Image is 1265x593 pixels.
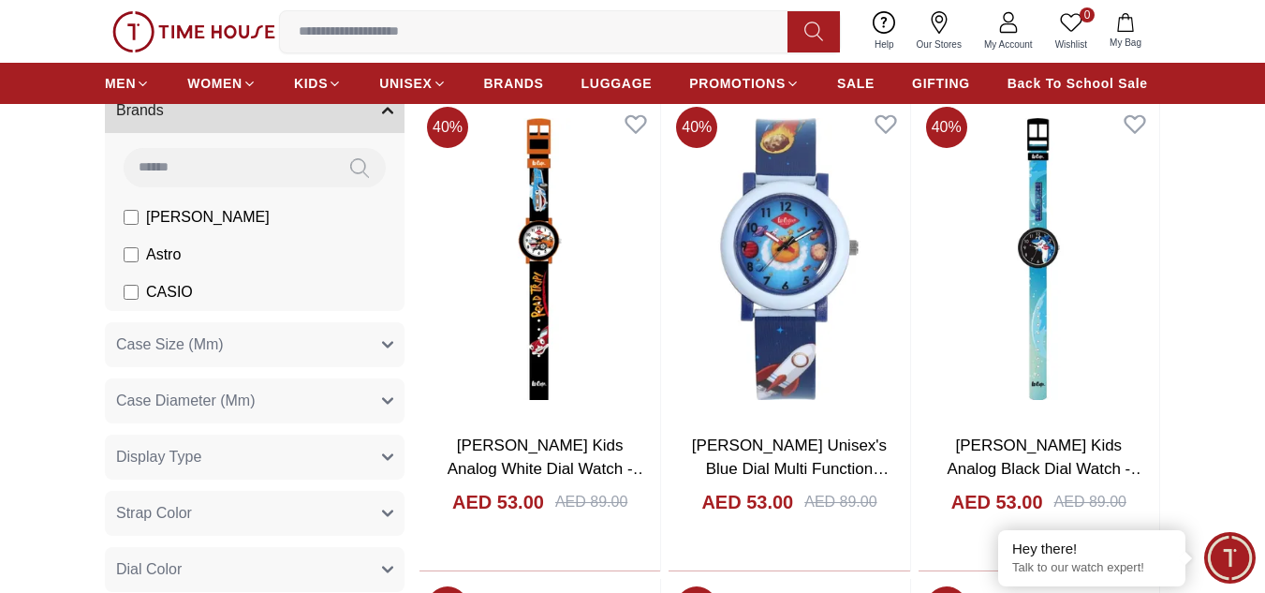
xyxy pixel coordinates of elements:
span: Brands [116,99,164,122]
span: [PERSON_NAME] [146,206,270,229]
span: BRANDS [484,74,544,93]
div: AED 89.00 [1054,491,1126,513]
span: My Account [977,37,1040,52]
a: GIFTING [912,67,970,100]
span: Wishlist [1048,37,1095,52]
img: Lee Cooper Unisex's Blue Dial Multi Function Watch - LC.K.2.999 [669,99,909,418]
span: My Bag [1102,36,1149,50]
img: Lee Cooper Kids Analog Black Dial Watch - LC.K.3.659 [919,99,1159,418]
a: [PERSON_NAME] Kids Analog Black Dial Watch - LC.K.3.659 [947,437,1146,502]
a: Back To School Sale [1008,67,1148,100]
span: Case Size (Mm) [116,334,224,356]
a: Our Stores [905,7,973,55]
button: Case Diameter (Mm) [105,378,405,423]
button: Dial Color [105,547,405,592]
button: Brands [105,88,405,133]
p: Talk to our watch expert! [1012,560,1171,576]
span: Case Diameter (Mm) [116,390,255,412]
a: Help [863,7,905,55]
span: MEN [105,74,136,93]
div: Hey there! [1012,540,1171,558]
button: My Bag [1098,9,1153,53]
a: 0Wishlist [1044,7,1098,55]
span: Strap Color [116,502,192,525]
a: LUGGAGE [581,67,653,100]
a: [PERSON_NAME] Kids Analog White Dial Watch - LC.K.2.831 [448,437,649,502]
input: [PERSON_NAME] [124,210,139,225]
span: 40 % [427,107,468,148]
span: PROMOTIONS [689,74,786,93]
span: Display Type [116,446,201,468]
img: ... [112,11,275,52]
h4: AED 53.00 [701,489,793,515]
input: Astro [124,247,139,262]
span: LUGGAGE [581,74,653,93]
span: Back To School Sale [1008,74,1148,93]
span: 40 % [676,107,717,148]
span: Dial Color [116,558,182,581]
a: PROMOTIONS [689,67,800,100]
span: KIDS [294,74,328,93]
span: UNISEX [379,74,432,93]
a: WOMEN [187,67,257,100]
h4: AED 53.00 [452,489,544,515]
span: 40 % [926,107,967,148]
span: CASIO [146,281,193,304]
div: AED 89.00 [804,491,876,513]
div: AED 89.00 [555,491,627,513]
span: Our Stores [909,37,969,52]
span: Astro [146,244,181,266]
span: Help [867,37,902,52]
a: MEN [105,67,150,100]
span: WOMEN [187,74,243,93]
span: GIFTING [912,74,970,93]
a: [PERSON_NAME] Unisex's Blue Dial Multi Function Watch - LC.K.2.999 [692,437,889,502]
a: UNISEX [379,67,446,100]
button: Case Size (Mm) [105,322,405,367]
button: Display Type [105,435,405,480]
span: 0 [1080,7,1095,22]
a: SALE [837,67,875,100]
div: Chat Widget [1204,532,1256,584]
h4: AED 53.00 [951,489,1043,515]
input: CASIO [124,285,139,300]
span: SALE [837,74,875,93]
button: Strap Color [105,491,405,536]
img: Lee Cooper Kids Analog White Dial Watch - LC.K.2.831 [419,99,660,418]
a: BRANDS [484,67,544,100]
a: KIDS [294,67,342,100]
